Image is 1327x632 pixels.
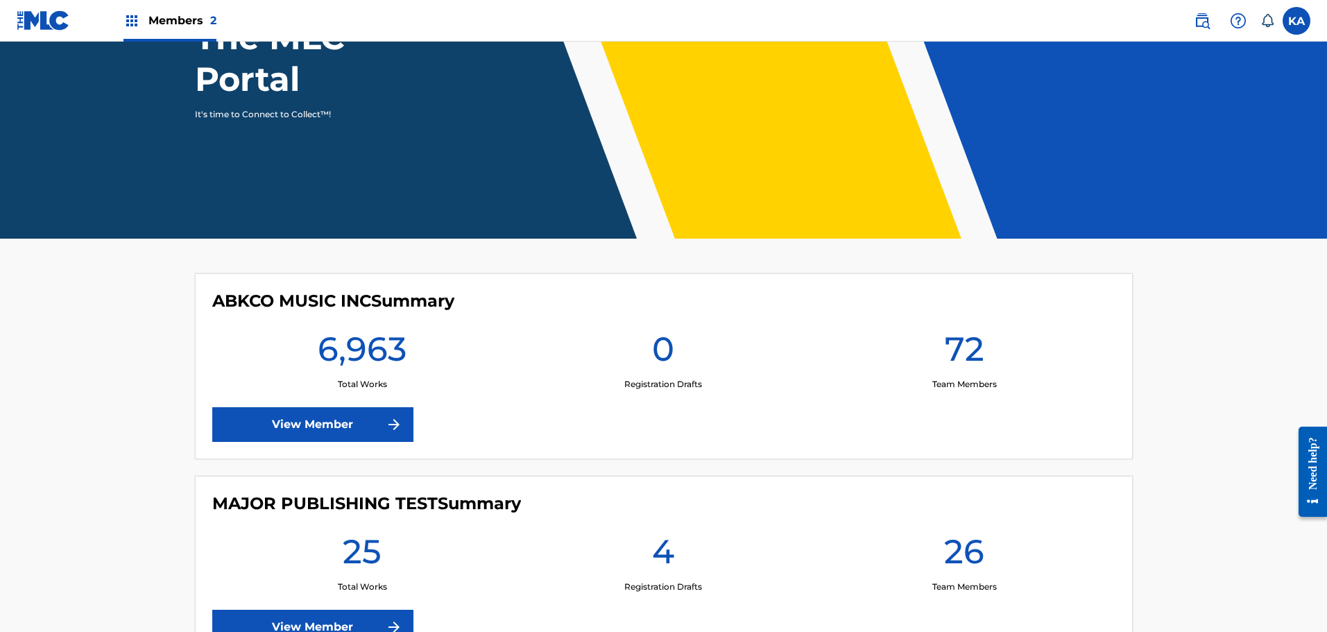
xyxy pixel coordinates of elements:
[338,378,387,391] p: Total Works
[212,493,521,514] h4: MAJOR PUBLISHING TEST
[932,378,997,391] p: Team Members
[624,378,702,391] p: Registration Drafts
[932,581,997,593] p: Team Members
[148,12,216,28] span: Members
[343,531,382,581] h1: 25
[652,328,674,378] h1: 0
[210,14,216,27] span: 2
[195,108,436,121] p: It's time to Connect to Collect™!
[1230,12,1247,29] img: help
[944,531,984,581] h1: 26
[1288,416,1327,527] iframe: Resource Center
[212,407,413,442] a: View Member
[945,328,984,378] h1: 72
[123,12,140,29] img: Top Rightsholders
[1283,7,1310,35] div: User Menu
[1194,12,1210,29] img: search
[1224,7,1252,35] div: Help
[338,581,387,593] p: Total Works
[1258,565,1327,632] iframe: Chat Widget
[318,328,406,378] h1: 6,963
[652,531,674,581] h1: 4
[212,291,454,311] h4: ABKCO MUSIC INC
[386,416,402,433] img: f7272a7cc735f4ea7f67.svg
[624,581,702,593] p: Registration Drafts
[17,10,70,31] img: MLC Logo
[1260,14,1274,28] div: Notifications
[1188,7,1216,35] a: Public Search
